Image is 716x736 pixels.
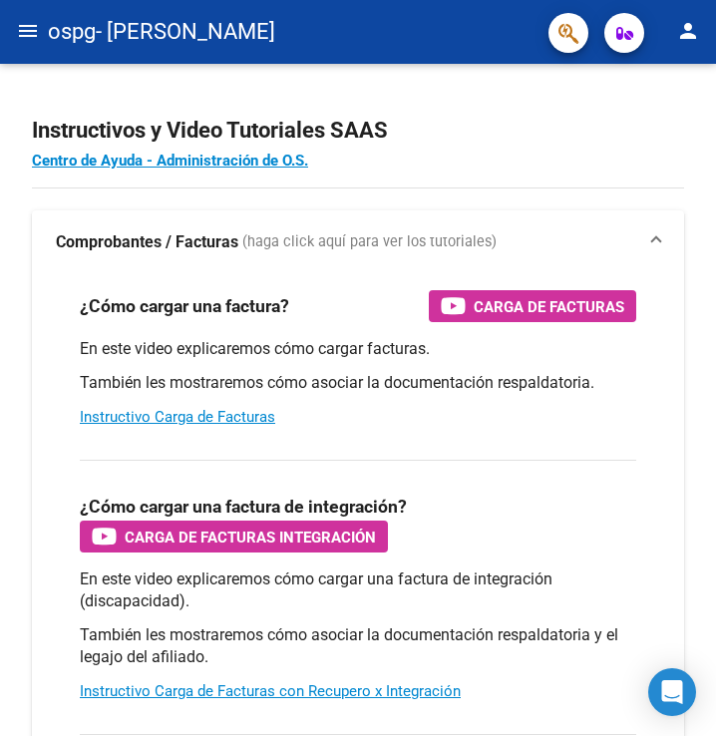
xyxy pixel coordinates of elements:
[80,338,636,360] p: En este video explicaremos cómo cargar facturas.
[80,682,461,700] a: Instructivo Carga de Facturas con Recupero x Integración
[32,210,684,274] mat-expansion-panel-header: Comprobantes / Facturas (haga click aquí para ver los tutoriales)
[80,624,636,668] p: También les mostraremos cómo asociar la documentación respaldatoria y el legajo del afiliado.
[32,152,308,170] a: Centro de Ayuda - Administración de O.S.
[32,112,684,150] h2: Instructivos y Video Tutoriales SAAS
[676,19,700,43] mat-icon: person
[80,568,636,612] p: En este video explicaremos cómo cargar una factura de integración (discapacidad).
[80,493,407,521] h3: ¿Cómo cargar una factura de integración?
[16,19,40,43] mat-icon: menu
[125,525,376,550] span: Carga de Facturas Integración
[96,10,275,54] span: - [PERSON_NAME]
[242,231,497,253] span: (haga click aquí para ver los tutoriales)
[56,231,238,253] strong: Comprobantes / Facturas
[648,668,696,716] div: Open Intercom Messenger
[80,521,388,552] button: Carga de Facturas Integración
[48,10,96,54] span: ospg
[429,290,636,322] button: Carga de Facturas
[80,372,636,394] p: También les mostraremos cómo asociar la documentación respaldatoria.
[80,408,275,426] a: Instructivo Carga de Facturas
[80,292,289,320] h3: ¿Cómo cargar una factura?
[474,294,624,319] span: Carga de Facturas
